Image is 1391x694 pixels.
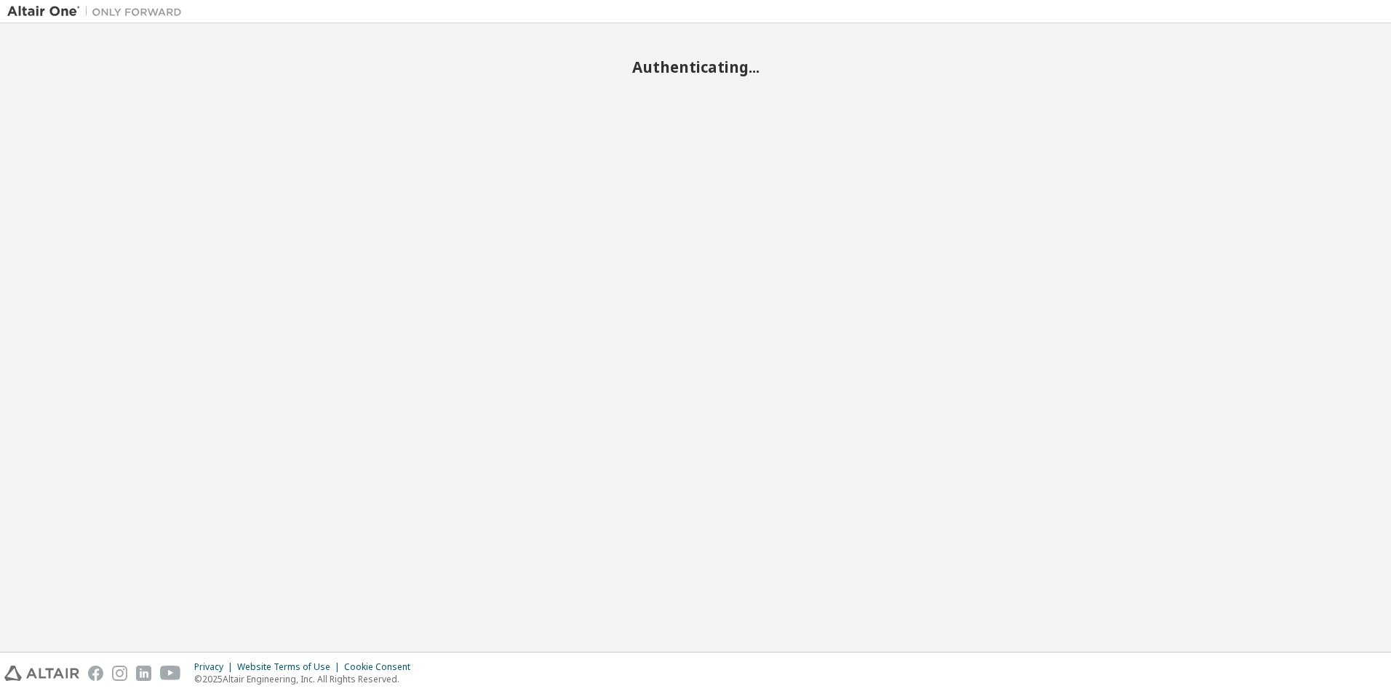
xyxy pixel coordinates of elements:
[194,661,237,673] div: Privacy
[194,673,419,685] p: © 2025 Altair Engineering, Inc. All Rights Reserved.
[160,666,181,681] img: youtube.svg
[88,666,103,681] img: facebook.svg
[136,666,151,681] img: linkedin.svg
[4,666,79,681] img: altair_logo.svg
[7,57,1384,76] h2: Authenticating...
[7,4,189,19] img: Altair One
[237,661,344,673] div: Website Terms of Use
[112,666,127,681] img: instagram.svg
[344,661,419,673] div: Cookie Consent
